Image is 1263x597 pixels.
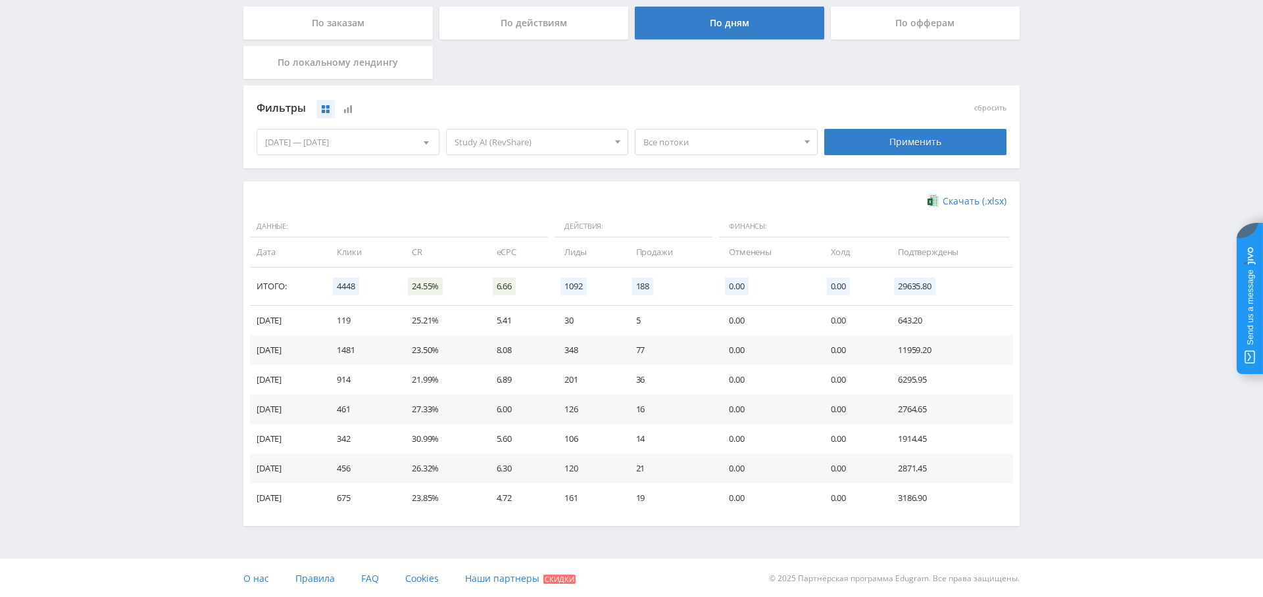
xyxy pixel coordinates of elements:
[408,277,443,295] span: 24.55%
[465,572,539,585] span: Наши партнеры
[827,277,850,295] span: 0.00
[716,394,818,424] td: 0.00
[324,365,399,394] td: 914
[885,454,1013,483] td: 2871.45
[725,277,748,295] span: 0.00
[399,454,483,483] td: 26.32%
[551,306,622,335] td: 30
[818,365,885,394] td: 0.00
[243,572,269,585] span: О нас
[716,424,818,454] td: 0.00
[551,454,622,483] td: 120
[333,277,359,295] span: 4448
[885,306,1013,335] td: 643.20
[716,454,818,483] td: 0.00
[623,394,716,424] td: 16
[250,424,324,454] td: [DATE]
[623,365,716,394] td: 36
[399,237,483,267] td: CR
[324,424,399,454] td: 342
[716,237,818,267] td: Отменены
[455,130,608,155] span: Study AI (RevShare)
[324,237,399,267] td: Клики
[493,277,516,295] span: 6.66
[555,216,712,238] span: Действия:
[623,237,716,267] td: Продажи
[483,335,552,365] td: 8.08
[483,394,552,424] td: 6.00
[551,365,622,394] td: 201
[399,306,483,335] td: 25.21%
[623,335,716,365] td: 77
[551,237,622,267] td: Лиды
[324,483,399,513] td: 675
[716,365,818,394] td: 0.00
[399,365,483,394] td: 21.99%
[250,306,324,335] td: [DATE]
[818,483,885,513] td: 0.00
[243,46,433,79] div: По локальному лендингу
[250,335,324,365] td: [DATE]
[439,7,629,39] div: По действиям
[560,277,586,295] span: 1092
[623,483,716,513] td: 19
[716,335,818,365] td: 0.00
[818,335,885,365] td: 0.00
[483,454,552,483] td: 6.30
[483,306,552,335] td: 5.41
[324,394,399,424] td: 461
[257,99,818,118] div: Фильтры
[643,130,797,155] span: Все потоки
[551,335,622,365] td: 348
[250,216,548,238] span: Данные:
[818,306,885,335] td: 0.00
[974,104,1006,112] button: сбросить
[483,365,552,394] td: 6.89
[250,268,324,306] td: Итого:
[483,237,552,267] td: eCPC
[324,335,399,365] td: 1481
[716,483,818,513] td: 0.00
[543,575,576,584] span: Скидки
[405,572,439,585] span: Cookies
[399,483,483,513] td: 23.85%
[885,365,1013,394] td: 6295.95
[719,216,1010,238] span: Финансы:
[324,454,399,483] td: 456
[361,572,379,585] span: FAQ
[243,7,433,39] div: По заказам
[483,424,552,454] td: 5.60
[399,424,483,454] td: 30.99%
[295,572,335,585] span: Правила
[324,306,399,335] td: 119
[551,394,622,424] td: 126
[716,306,818,335] td: 0.00
[928,195,1006,208] a: Скачать (.xlsx)
[818,424,885,454] td: 0.00
[635,7,824,39] div: По дням
[818,394,885,424] td: 0.00
[885,237,1013,267] td: Подтверждены
[818,237,885,267] td: Холд
[483,483,552,513] td: 4.72
[623,454,716,483] td: 21
[818,454,885,483] td: 0.00
[551,483,622,513] td: 161
[399,394,483,424] td: 27.33%
[943,196,1006,206] span: Скачать (.xlsx)
[885,424,1013,454] td: 1914.45
[257,130,439,155] div: [DATE] — [DATE]
[551,424,622,454] td: 106
[928,194,939,207] img: xlsx
[831,7,1020,39] div: По офферам
[885,394,1013,424] td: 2764.65
[399,335,483,365] td: 23.50%
[885,483,1013,513] td: 3186.90
[250,454,324,483] td: [DATE]
[250,365,324,394] td: [DATE]
[623,424,716,454] td: 14
[250,237,324,267] td: Дата
[885,335,1013,365] td: 11959.20
[894,277,935,295] span: 29635.80
[623,306,716,335] td: 5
